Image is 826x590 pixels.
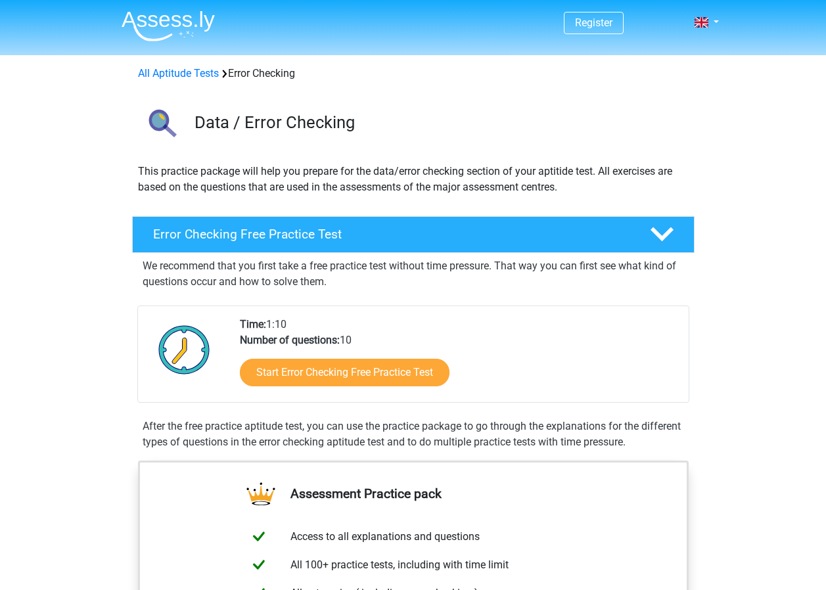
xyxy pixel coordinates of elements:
img: Assessly [122,11,215,41]
b: Number of questions: [240,334,340,346]
b: Time: [240,318,266,330]
img: Clock [151,317,218,382]
a: Register [575,16,612,29]
a: All Aptitude Tests [138,67,219,79]
a: Start Error Checking Free Practice Test [240,359,449,386]
div: 1:10 10 [230,317,688,402]
h4: Error Checking Free Practice Test [153,227,629,242]
p: This practice package will help you prepare for the data/error checking section of your aptitide ... [138,164,689,195]
img: error checking [133,97,189,153]
h3: Data / Error Checking [195,112,684,133]
div: Error Checking [133,66,694,81]
p: We recommend that you first take a free practice test without time pressure. That way you can fir... [143,258,684,290]
a: Error Checking Free Practice Test [127,216,700,253]
div: After the free practice aptitude test, you can use the practice package to go through the explana... [137,419,689,450]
